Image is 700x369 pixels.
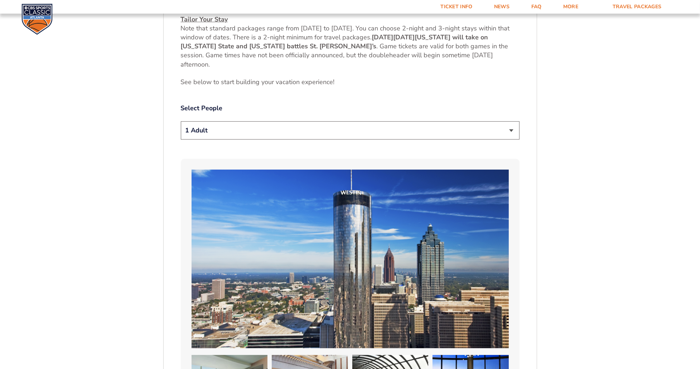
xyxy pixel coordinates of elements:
[181,24,510,42] span: Note that standard packages range from [DATE] to [DATE]. You can choose 2-night and 3-night stays...
[181,42,508,68] span: . Game tickets are valid for both games in the session. Game times have not been officially annou...
[181,15,228,24] u: Tailor Your Stay
[305,78,335,86] span: xperience!
[181,78,520,87] p: See below to start building your vacation e
[372,33,415,42] strong: [DATE][DATE]
[21,4,53,35] img: CBS Sports Classic
[181,33,488,50] strong: [US_STATE] will take on [US_STATE] State and [US_STATE] battles St. [PERSON_NAME]’s
[181,104,520,113] label: Select People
